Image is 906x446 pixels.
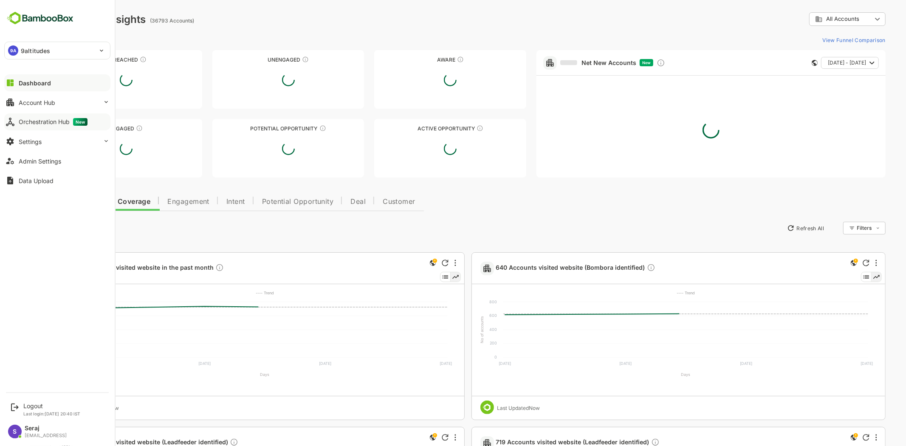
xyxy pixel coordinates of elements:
button: Data Upload [4,172,110,189]
div: 9A9altitudes [5,42,110,59]
div: Refresh [412,434,419,441]
button: Admin Settings [4,152,110,169]
div: Filters [826,220,856,236]
div: Last Updated Now [46,405,89,411]
text: No of accounts [450,316,455,343]
div: Description not present [617,263,626,273]
div: Refresh [412,260,419,266]
div: These accounts have not shown enough engagement and need nurturing [272,56,279,63]
div: 9A [8,45,18,56]
text: [DATE] [831,361,843,366]
div: This is a global insight. Segment selection is not applicable for this view [398,258,408,269]
button: New Insights [20,220,82,236]
div: Seraj [25,425,67,432]
span: Deal [321,198,336,205]
div: These accounts have just entered the buying cycle and need further nurturing [427,56,434,63]
text: 800 [460,299,467,304]
text: Days [652,372,661,377]
span: 187 Accounts visited website in the past month [45,263,194,273]
span: 640 Accounts visited website (Bombora identified) [466,263,626,273]
div: Refresh [833,260,840,266]
div: These accounts have not been engaged with for a defined time period [110,56,117,63]
text: 150 [40,313,46,318]
button: Refresh All [754,221,798,235]
div: [EMAIL_ADDRESS] [25,433,67,438]
div: Data Upload [19,177,54,184]
div: This card does not support filter and segments [782,60,788,66]
div: This is a global insight. Segment selection is not applicable for this view [819,258,829,269]
div: More [425,434,426,441]
text: 0 [465,355,467,359]
div: More [425,260,426,266]
div: Refresh [833,434,840,441]
div: All Accounts [779,11,856,28]
div: Engaged [20,125,172,132]
div: Last Updated Now [468,405,511,411]
ag: (36793 Accounts) [120,17,167,24]
div: Admin Settings [19,158,61,165]
div: Settings [19,138,42,145]
button: Account Hub [4,94,110,111]
div: These accounts are MQAs and can be passed on to Inside Sales [290,125,296,132]
text: 200 [460,341,467,345]
text: 100 [40,327,46,332]
span: Customer [353,198,386,205]
button: Orchestration HubNew [4,113,110,130]
span: New [73,118,87,126]
button: Dashboard [4,74,110,91]
p: Last login: [DATE] 20:40 IST [23,411,80,416]
span: Potential Opportunity [232,198,304,205]
text: ---- Trend [647,291,665,295]
span: [DATE] - [DATE] [798,57,836,68]
text: Days [230,372,240,377]
text: [DATE] [410,361,422,366]
text: 400 [460,327,467,332]
text: No of accounts [29,316,34,343]
div: Unengaged [183,56,335,63]
button: [DATE] - [DATE] [791,57,849,69]
a: 187 Accounts visited website in the past monthDescription not present [45,263,198,273]
div: These accounts have open opportunities which might be at any of the Sales Stages [447,125,454,132]
div: Dashboard [19,79,51,87]
a: 640 Accounts visited website (Bombora identified)Description not present [466,263,629,273]
div: Logout [23,402,80,409]
div: S [8,425,22,438]
div: Description not present [186,263,194,273]
text: [DATE] [289,361,302,366]
div: All Accounts [785,15,842,23]
div: More [846,434,847,441]
span: New [612,60,621,65]
text: [DATE] [590,361,602,366]
span: Data Quality and Coverage [29,198,121,205]
div: Potential Opportunity [183,125,335,132]
div: Active Opportunity [344,125,497,132]
p: 9altitudes [21,46,50,55]
div: More [846,260,847,266]
div: Filters [827,225,842,231]
text: [DATE] [169,361,181,366]
div: This is a global insight. Segment selection is not applicable for this view [398,432,408,444]
div: These accounts are warm, further nurturing would qualify them to MQAs [106,125,113,132]
img: BambooboxFullLogoMark.5f36c76dfaba33ec1ec1367b70bb1252.svg [4,10,76,26]
div: Orchestration Hub [19,118,87,126]
div: Aware [344,56,497,63]
text: [DATE] [48,361,60,366]
span: Engagement [138,198,180,205]
button: Settings [4,133,110,150]
a: Net New Accounts [531,59,607,67]
text: 200 [39,299,46,304]
text: [DATE] [710,361,723,366]
div: Account Hub [19,99,55,106]
div: Discover new ICP-fit accounts showing engagement — via intent surges, anonymous website visits, L... [627,59,635,67]
div: Dashboard Insights [20,13,116,25]
div: Unreached [20,56,172,63]
text: ---- Trend [226,291,244,295]
text: 50 [42,341,46,345]
span: All Accounts [796,16,830,22]
text: 0 [44,355,46,359]
span: Intent [197,198,215,205]
button: View Funnel Comparison [789,33,856,47]
text: 600 [460,313,467,318]
div: This is a global insight. Segment selection is not applicable for this view [819,432,829,444]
